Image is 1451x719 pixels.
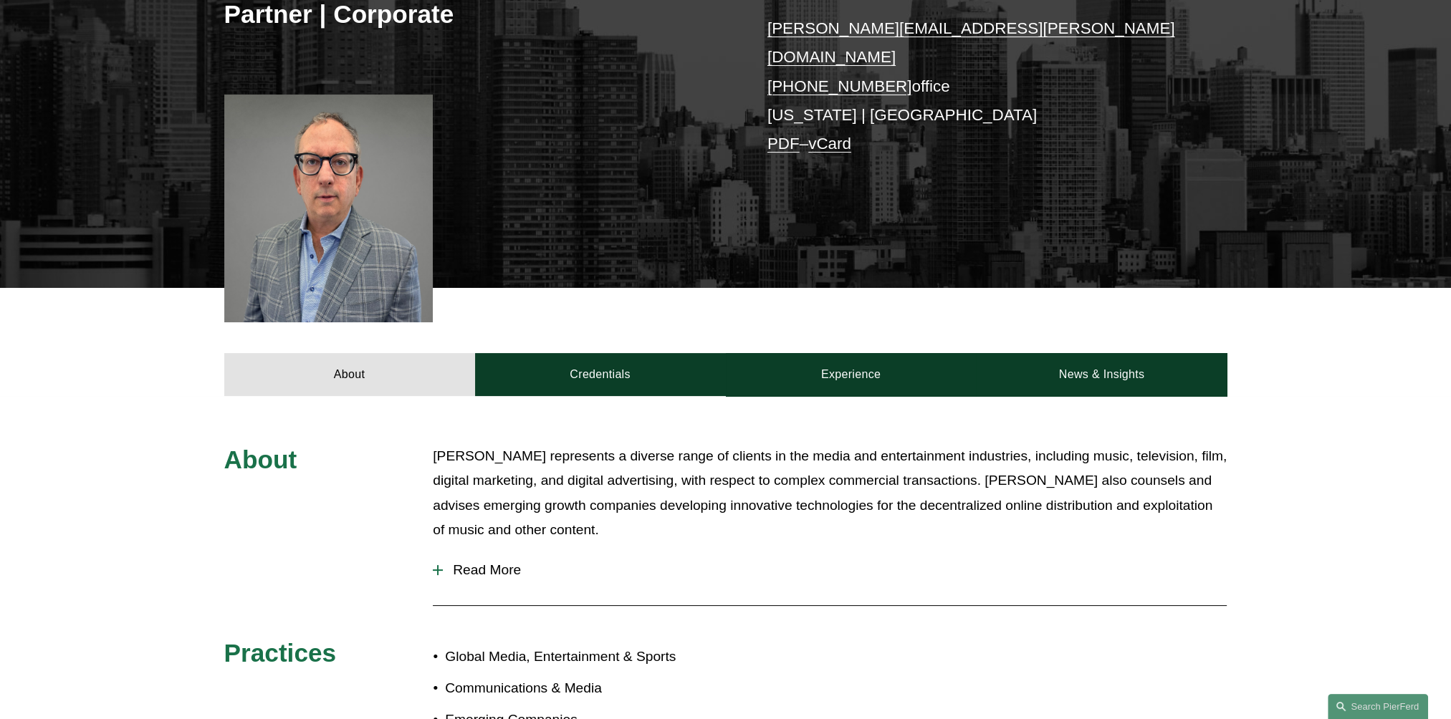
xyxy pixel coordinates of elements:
span: Read More [443,562,1227,578]
a: News & Insights [976,353,1227,396]
a: Experience [726,353,977,396]
a: vCard [808,135,851,153]
a: Search this site [1328,694,1428,719]
a: [PERSON_NAME][EMAIL_ADDRESS][PERSON_NAME][DOMAIN_NAME] [767,19,1175,66]
a: [PHONE_NUMBER] [767,77,912,95]
p: office [US_STATE] | [GEOGRAPHIC_DATA] – [767,14,1185,159]
p: Communications & Media [445,676,725,701]
a: About [224,353,475,396]
a: Credentials [475,353,726,396]
p: Global Media, Entertainment & Sports [445,645,725,670]
button: Read More [433,551,1227,589]
a: PDF [767,135,800,153]
span: About [224,445,297,473]
span: Practices [224,639,337,667]
p: [PERSON_NAME] represents a diverse range of clients in the media and entertainment industries, in... [433,444,1227,543]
